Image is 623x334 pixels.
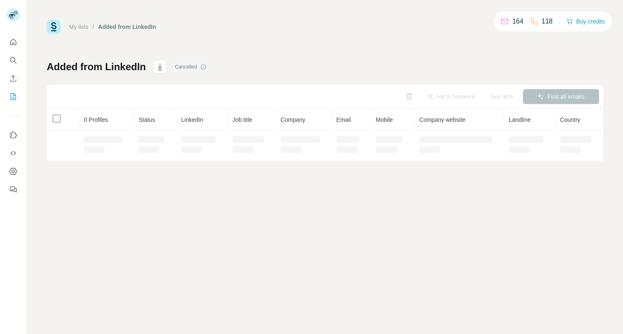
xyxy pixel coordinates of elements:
a: My lists [69,24,88,30]
span: Job title [232,116,252,123]
button: Enrich CSV [7,71,20,86]
button: Quick start [7,35,20,50]
span: Country [560,116,580,123]
span: LinkedIn [181,116,203,123]
span: Company website [419,116,465,123]
button: Buy credits [566,16,605,27]
span: Mobile [376,116,393,123]
p: 164 [512,17,523,26]
button: Search [7,53,20,68]
span: Status [138,116,155,123]
button: Use Surfe on LinkedIn [7,128,20,142]
p: 118 [542,17,553,26]
span: Email [337,116,351,123]
span: Landline [509,116,531,123]
button: My lists [7,89,20,104]
h1: Added from LinkedIn [47,60,146,73]
div: Added from LinkedIn [98,23,156,31]
img: Surfe Logo [47,20,61,34]
div: Cancelled [172,62,209,72]
button: Feedback [7,182,20,197]
button: Use Surfe API [7,146,20,161]
span: Company [281,116,306,123]
span: 0 Profiles [84,116,108,123]
li: / [93,23,94,31]
button: Dashboard [7,164,20,179]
